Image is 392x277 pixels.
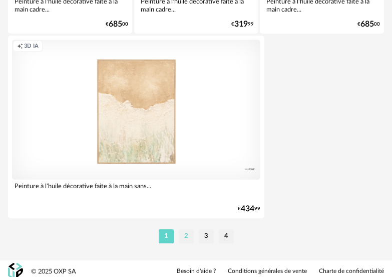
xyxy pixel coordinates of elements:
[319,267,384,275] a: Charte de confidentialité
[357,21,380,28] div: € 00
[231,21,254,28] div: € 99
[177,267,216,275] a: Besoin d'aide ?
[12,180,260,200] div: Peinture à l'huile décorative faite à la main sans...
[219,229,234,243] li: 4
[238,206,260,212] div: € 99
[199,229,214,243] li: 3
[31,267,76,276] div: © 2025 OXP SA
[109,21,122,28] span: 685
[106,21,128,28] div: € 00
[241,206,254,212] span: 434
[8,36,264,218] a: Creation icon 3D IA Peinture à l'huile décorative faite à la main sans... €43499
[24,43,39,50] span: 3D IA
[159,229,174,243] li: 1
[360,21,374,28] span: 685
[228,267,307,275] a: Conditions générales de vente
[234,21,248,28] span: 319
[179,229,194,243] li: 2
[17,43,23,50] span: Creation icon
